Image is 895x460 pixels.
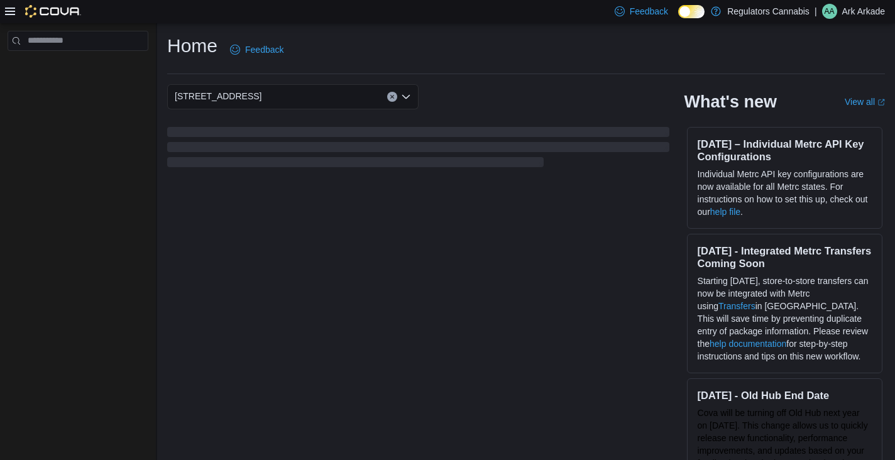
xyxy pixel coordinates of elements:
[877,99,885,106] svg: External link
[727,4,810,19] p: Regulators Cannabis
[175,89,261,104] span: [STREET_ADDRESS]
[678,5,705,18] input: Dark Mode
[825,4,835,19] span: AA
[8,53,148,84] nav: Complex example
[718,301,755,311] a: Transfers
[387,92,397,102] button: Clear input
[822,4,837,19] div: Ark Arkade
[167,33,217,58] h1: Home
[225,37,288,62] a: Feedback
[698,389,872,402] h3: [DATE] - Old Hub End Date
[698,244,872,270] h3: [DATE] - Integrated Metrc Transfers Coming Soon
[842,4,885,19] p: Ark Arkade
[684,92,777,112] h2: What's new
[167,129,669,170] span: Loading
[698,138,872,163] h3: [DATE] – Individual Metrc API Key Configurations
[401,92,411,102] button: Open list of options
[245,43,283,56] span: Feedback
[630,5,668,18] span: Feedback
[678,18,679,19] span: Dark Mode
[710,339,786,349] a: help documentation
[815,4,817,19] p: |
[698,275,872,363] p: Starting [DATE], store-to-store transfers can now be integrated with Metrc using in [GEOGRAPHIC_D...
[25,5,81,18] img: Cova
[698,168,872,218] p: Individual Metrc API key configurations are now available for all Metrc states. For instructions ...
[710,207,740,217] a: help file
[845,97,885,107] a: View allExternal link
